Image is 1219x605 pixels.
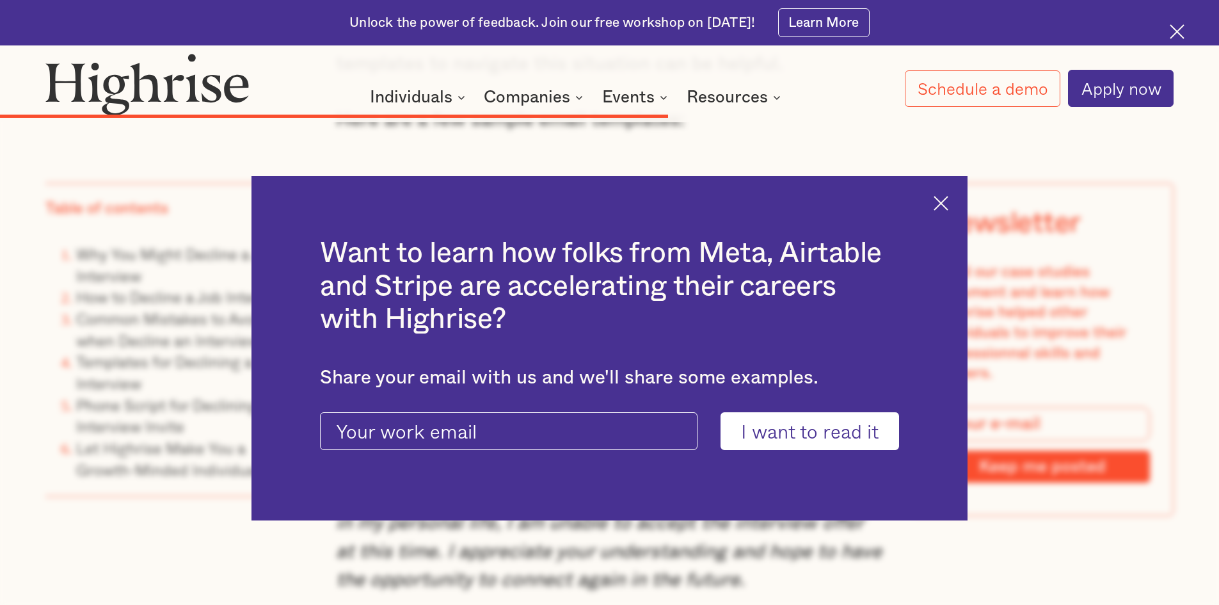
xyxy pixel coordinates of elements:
[602,90,655,105] div: Events
[320,367,899,389] div: Share your email with us and we'll share some examples.
[320,412,697,451] input: Your work email
[905,70,1061,107] a: Schedule a demo
[602,90,671,105] div: Events
[484,90,570,105] div: Companies
[687,90,785,105] div: Resources
[370,90,452,105] div: Individuals
[320,237,899,336] h2: Want to learn how folks from Meta, Airtable and Stripe are accelerating their careers with Highrise?
[1170,24,1184,39] img: Cross icon
[45,53,249,115] img: Highrise logo
[934,196,948,211] img: Cross icon
[778,8,870,37] a: Learn More
[721,412,899,451] input: I want to read it
[349,14,755,32] div: Unlock the power of feedback. Join our free workshop on [DATE]!
[484,90,587,105] div: Companies
[320,412,899,451] form: current-ascender-blog-article-modal-form
[1068,70,1174,107] a: Apply now
[370,90,469,105] div: Individuals
[687,90,768,105] div: Resources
